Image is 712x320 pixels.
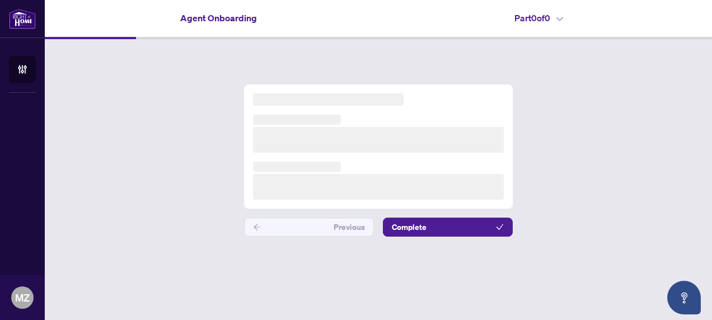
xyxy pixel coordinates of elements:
[514,11,563,25] h4: Part 0 of 0
[9,8,36,29] img: logo
[15,290,30,305] span: MZ
[180,11,257,25] h4: Agent Onboarding
[244,218,374,237] button: Previous
[496,223,504,231] span: check
[392,218,427,236] span: Complete
[667,281,701,314] button: Open asap
[383,218,513,237] button: Complete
